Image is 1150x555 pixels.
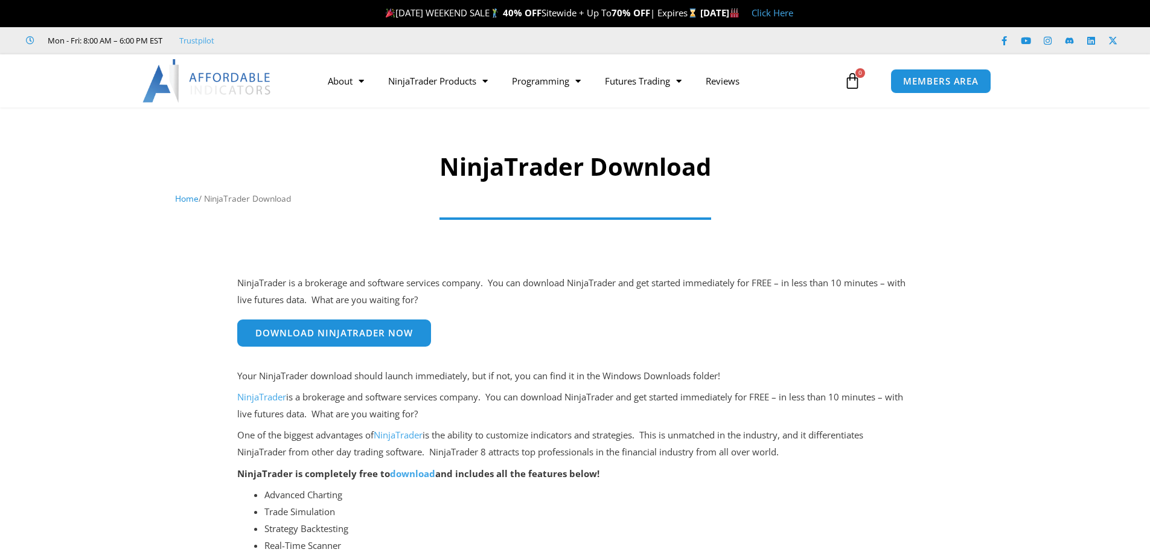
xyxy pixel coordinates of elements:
[688,8,697,18] img: ⌛
[376,67,500,95] a: NinjaTrader Products
[316,67,841,95] nav: Menu
[390,467,435,480] a: download
[374,429,423,441] a: NinjaTrader
[237,275,913,309] p: NinjaTrader is a brokerage and software services company. You can download NinjaTrader and get st...
[45,33,162,48] span: Mon - Fri: 8:00 AM – 6:00 PM EST
[694,67,752,95] a: Reviews
[500,67,593,95] a: Programming
[237,427,913,461] p: One of the biggest advantages of is the ability to customize indicators and strategies. This is u...
[503,7,541,19] strong: 40% OFF
[700,7,740,19] strong: [DATE]
[175,193,199,204] a: Home
[316,67,376,95] a: About
[237,368,913,385] p: Your NinjaTrader download should launch immediately, but if not, you can find it in the Windows D...
[175,150,975,184] h1: NinjaTrader Download
[826,63,879,98] a: 0
[593,67,694,95] a: Futures Trading
[264,537,913,554] li: Real-Time Scanner
[237,467,599,480] strong: NinjaTrader is completely free to and includes all the features below!
[264,504,913,521] li: Trade Simulation
[142,59,272,103] img: LogoAI | Affordable Indicators – NinjaTrader
[730,8,739,18] img: 🏭
[383,7,700,19] span: [DATE] WEEKEND SALE Sitewide + Up To | Expires
[255,329,413,338] span: Download NinjaTrader Now
[175,191,975,207] nav: Breadcrumb
[264,487,913,504] li: Advanced Charting
[903,77,979,86] span: MEMBERS AREA
[752,7,793,19] a: Click Here
[890,69,991,94] a: MEMBERS AREA
[855,68,865,78] span: 0
[237,391,286,403] a: NinjaTrader
[179,33,214,48] a: Trustpilot
[386,8,395,18] img: 🎉
[264,521,913,537] li: Strategy Backtesting
[612,7,650,19] strong: 70% OFF
[237,389,913,423] p: is a brokerage and software services company. You can download NinjaTrader and get started immedi...
[237,319,431,347] a: Download NinjaTrader Now
[490,8,499,18] img: 🏌️‍♂️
